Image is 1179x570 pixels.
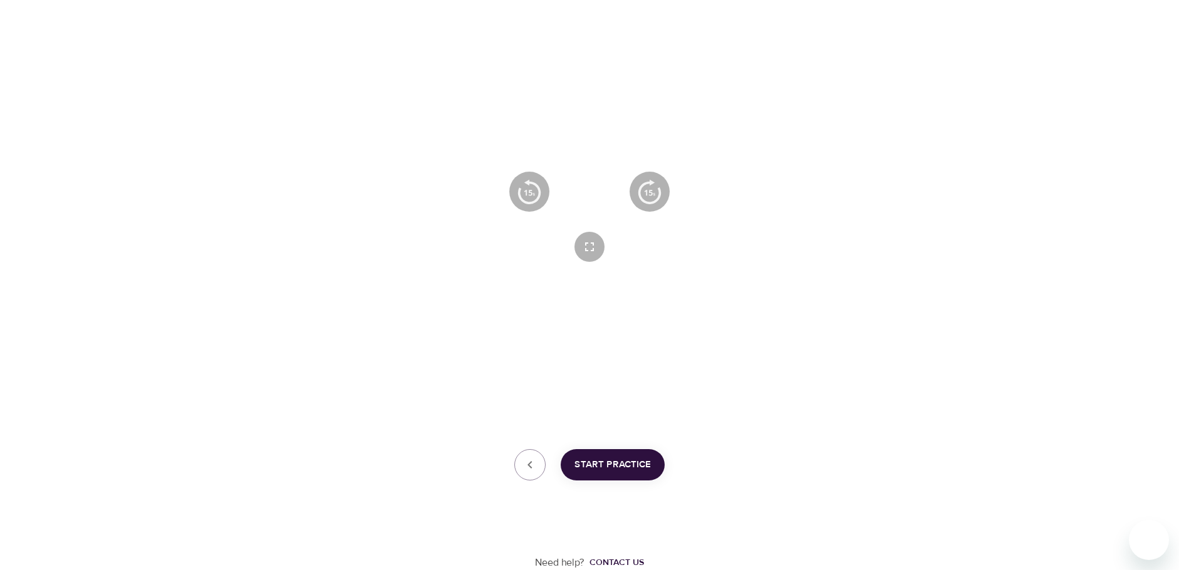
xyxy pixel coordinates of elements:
[535,556,584,570] p: Need help?
[584,556,644,569] a: Contact us
[574,457,651,473] span: Start Practice
[561,449,665,480] button: Start Practice
[517,179,542,204] img: 15s_prev.svg
[637,179,662,204] img: 15s_next.svg
[1129,520,1169,560] iframe: Button to launch messaging window
[589,556,644,569] div: Contact us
